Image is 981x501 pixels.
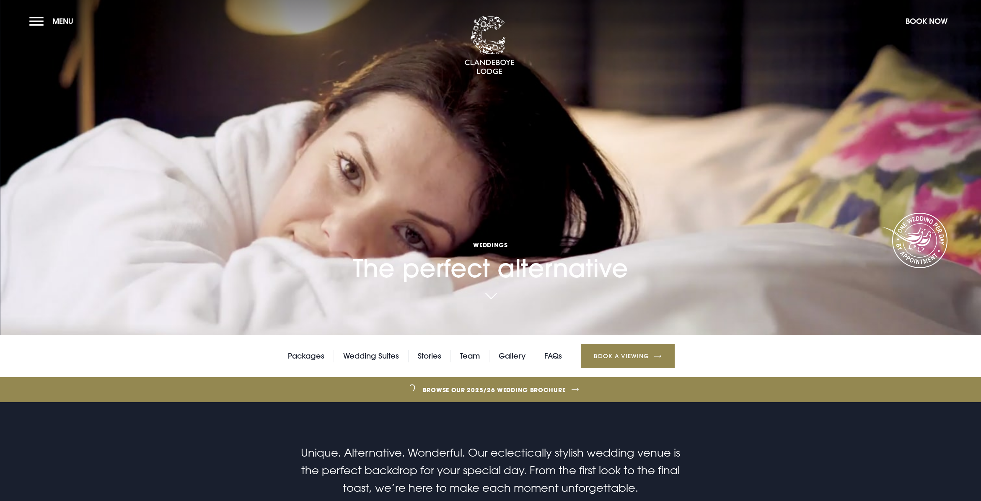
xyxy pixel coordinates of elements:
[544,350,562,362] a: FAQs
[901,12,952,30] button: Book Now
[343,350,399,362] a: Wedding Suites
[499,350,525,362] a: Gallery
[581,344,675,368] a: Book a Viewing
[460,350,480,362] a: Team
[353,179,628,283] h1: The perfect alternative
[288,350,324,362] a: Packages
[52,16,73,26] span: Menu
[29,12,78,30] button: Menu
[291,444,690,497] p: Unique. Alternative. Wonderful. Our eclectically stylish wedding venue is the perfect backdrop fo...
[418,350,441,362] a: Stories
[353,241,628,249] span: Weddings
[464,16,515,75] img: Clandeboye Lodge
